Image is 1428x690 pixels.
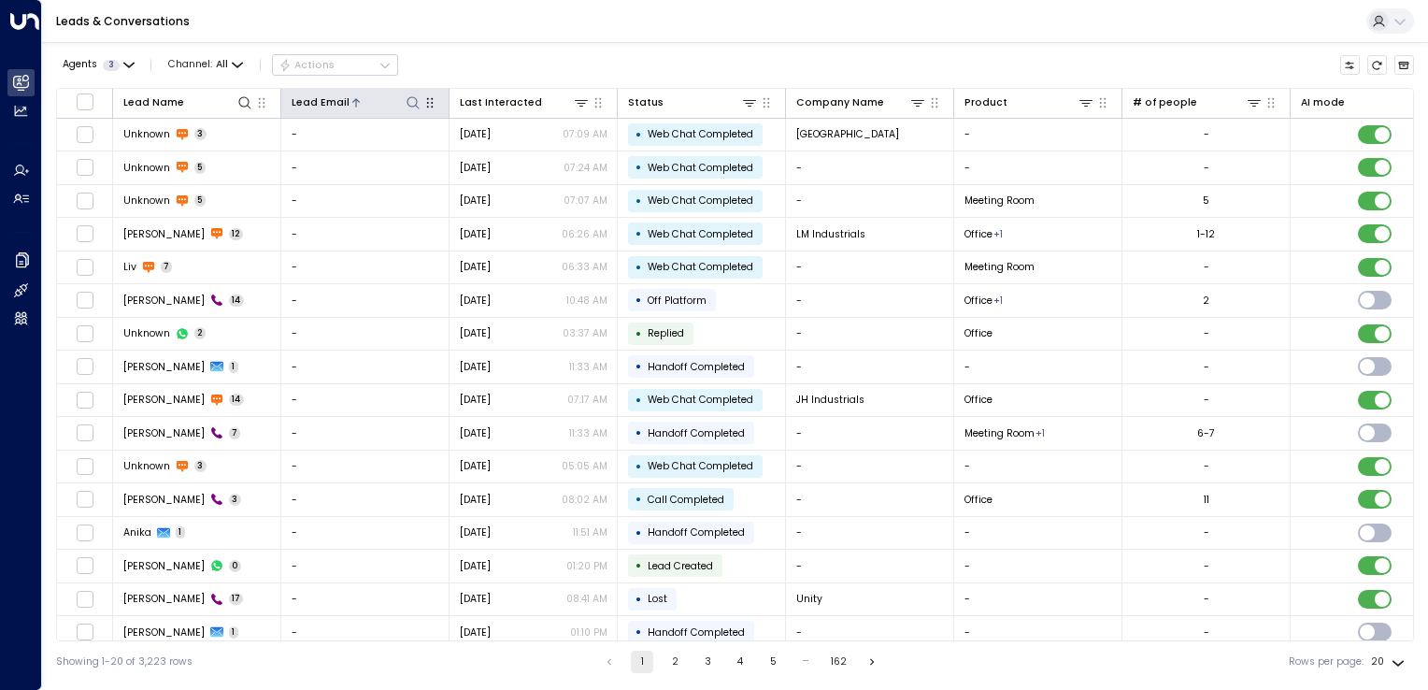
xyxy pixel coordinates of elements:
span: Office [964,294,992,308]
div: • [635,122,642,147]
span: Replied [648,326,684,340]
span: 5 [194,194,207,207]
span: Unknown [123,459,170,473]
div: - [1204,127,1209,141]
td: - [954,583,1122,616]
td: - [281,351,450,383]
div: Status [628,94,664,111]
span: Jonny [123,393,205,407]
span: Toggle select row [76,391,93,409]
div: Product [964,94,1007,111]
div: - [1204,459,1209,473]
span: Handoff Completed [648,426,745,440]
span: Toggle select row [76,292,93,309]
td: - [281,119,450,151]
div: Last Interacted [460,94,542,111]
span: Sep 15, 2025 [460,559,491,573]
div: AI mode [1301,94,1345,111]
span: Garrett Knowles [123,592,205,606]
span: Channel: [163,55,249,75]
span: Office [964,393,992,407]
div: - [1204,393,1209,407]
td: - [954,517,1122,550]
td: - [281,252,450,284]
button: Go to next page [861,651,883,673]
span: Unknown [123,127,170,141]
button: page 1 [631,651,653,673]
span: Toggle select row [76,424,93,442]
button: Go to page 5 [762,651,784,673]
span: Toggle select row [76,491,93,509]
button: Go to page 162 [827,651,850,673]
div: • [635,155,642,180]
span: 14 [229,394,245,406]
span: 12 [229,228,244,240]
div: • [635,521,642,545]
a: Leads & Conversations [56,13,190,29]
p: 08:02 AM [562,493,607,507]
div: • [635,487,642,511]
span: Call Completed [648,493,724,507]
div: • [635,388,642,412]
div: • [635,620,642,644]
p: 07:07 AM [564,194,607,208]
button: Archived Leads [1394,55,1415,76]
div: • [635,255,642,280]
span: Sep 12, 2025 [460,260,491,274]
p: 07:24 AM [564,161,607,175]
span: Toggle select row [76,159,93,177]
span: Liv Moulton [123,227,205,241]
td: - [786,252,954,284]
span: Lead Created [648,559,713,573]
span: Sep 09, 2025 [460,194,491,208]
div: • [635,222,642,246]
td: - [281,583,450,616]
td: - [954,616,1122,649]
span: Sep 18, 2025 [460,360,491,374]
span: Grand Union Studios [796,127,899,141]
span: Anika Coutinho [123,294,205,308]
span: Jul 07, 2025 [460,326,491,340]
button: Actions [272,54,398,77]
span: 17 [229,593,244,605]
span: Refresh [1367,55,1388,76]
span: Sep 09, 2025 [460,127,491,141]
button: Channel:All [163,55,249,75]
span: Toggle select row [76,192,93,209]
span: 1 [176,526,186,539]
td: - [281,451,450,483]
div: Lead Name [123,93,254,111]
div: Company Name [796,94,884,111]
span: 1 [229,626,239,639]
td: - [786,318,954,351]
div: # of people [1133,94,1197,111]
span: Meeting Room [964,426,1035,440]
div: Actions [278,59,336,72]
td: - [786,616,954,649]
td: - [786,284,954,317]
td: - [281,483,450,516]
span: Office [964,227,992,241]
span: 5 [194,162,207,174]
div: Product [964,93,1095,111]
span: Web Chat Completed [648,161,753,175]
p: 11:33 AM [569,360,607,374]
span: Anika Coutinho [123,426,205,440]
td: - [954,119,1122,151]
span: LM Industrials [796,227,865,241]
span: 3 [194,128,207,140]
div: Button group with a nested menu [272,54,398,77]
span: Sep 12, 2025 [460,227,491,241]
div: • [635,454,642,479]
p: 11:33 AM [569,426,607,440]
div: - [1204,360,1209,374]
div: - [1204,625,1209,640]
span: Sep 09, 2025 [460,161,491,175]
span: Toggle select row [76,258,93,276]
div: Company Name [796,93,927,111]
div: - [1204,161,1209,175]
label: Rows per page: [1289,654,1364,669]
div: Lead Email [292,94,350,111]
span: Anita [123,625,205,640]
div: - [1204,260,1209,274]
